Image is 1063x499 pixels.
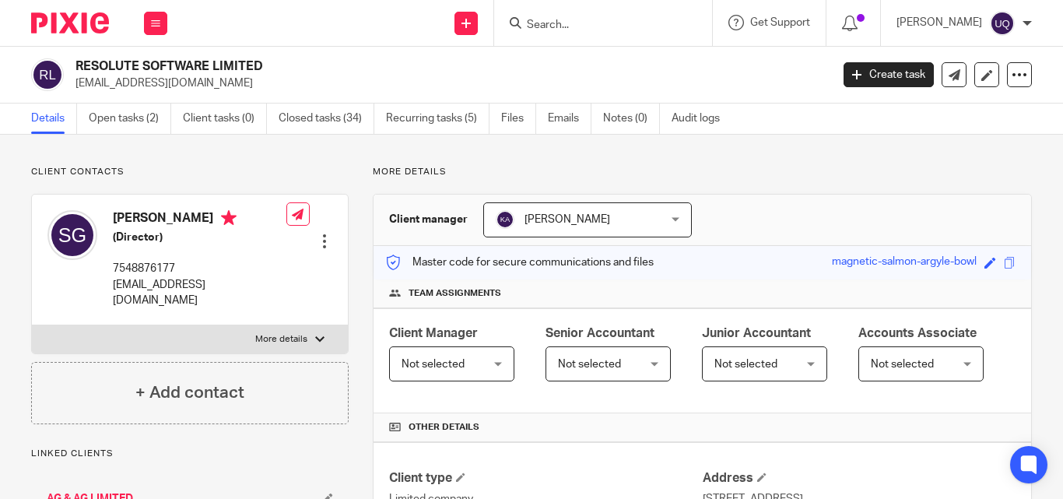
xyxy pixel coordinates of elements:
[221,210,237,226] i: Primary
[113,210,286,230] h4: [PERSON_NAME]
[672,104,731,134] a: Audit logs
[373,166,1032,178] p: More details
[832,254,977,272] div: magnetic-salmon-argyle-bowl
[31,448,349,460] p: Linked clients
[75,76,820,91] p: [EMAIL_ADDRESS][DOMAIN_NAME]
[89,104,171,134] a: Open tasks (2)
[896,15,982,30] p: [PERSON_NAME]
[113,261,286,276] p: 7548876177
[496,210,514,229] img: svg%3E
[31,104,77,134] a: Details
[31,58,64,91] img: svg%3E
[603,104,660,134] a: Notes (0)
[501,104,536,134] a: Files
[844,62,934,87] a: Create task
[558,359,621,370] span: Not selected
[31,166,349,178] p: Client contacts
[858,327,977,339] span: Accounts Associate
[47,210,97,260] img: svg%3E
[386,104,489,134] a: Recurring tasks (5)
[703,470,1016,487] h4: Address
[546,327,654,339] span: Senior Accountant
[255,333,307,346] p: More details
[990,11,1015,36] img: svg%3E
[385,255,654,270] p: Master code for secure communications and files
[31,12,109,33] img: Pixie
[402,359,465,370] span: Not selected
[871,359,934,370] span: Not selected
[75,58,672,75] h2: RESOLUTE SOFTWARE LIMITED
[135,381,244,405] h4: + Add contact
[113,230,286,245] h5: (Director)
[524,214,610,225] span: [PERSON_NAME]
[279,104,374,134] a: Closed tasks (34)
[389,470,702,487] h4: Client type
[750,17,810,28] span: Get Support
[525,19,665,33] input: Search
[702,327,811,339] span: Junior Accountant
[389,327,478,339] span: Client Manager
[714,359,777,370] span: Not selected
[113,277,286,309] p: [EMAIL_ADDRESS][DOMAIN_NAME]
[183,104,267,134] a: Client tasks (0)
[548,104,591,134] a: Emails
[409,421,479,434] span: Other details
[389,212,468,227] h3: Client manager
[409,287,501,300] span: Team assignments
